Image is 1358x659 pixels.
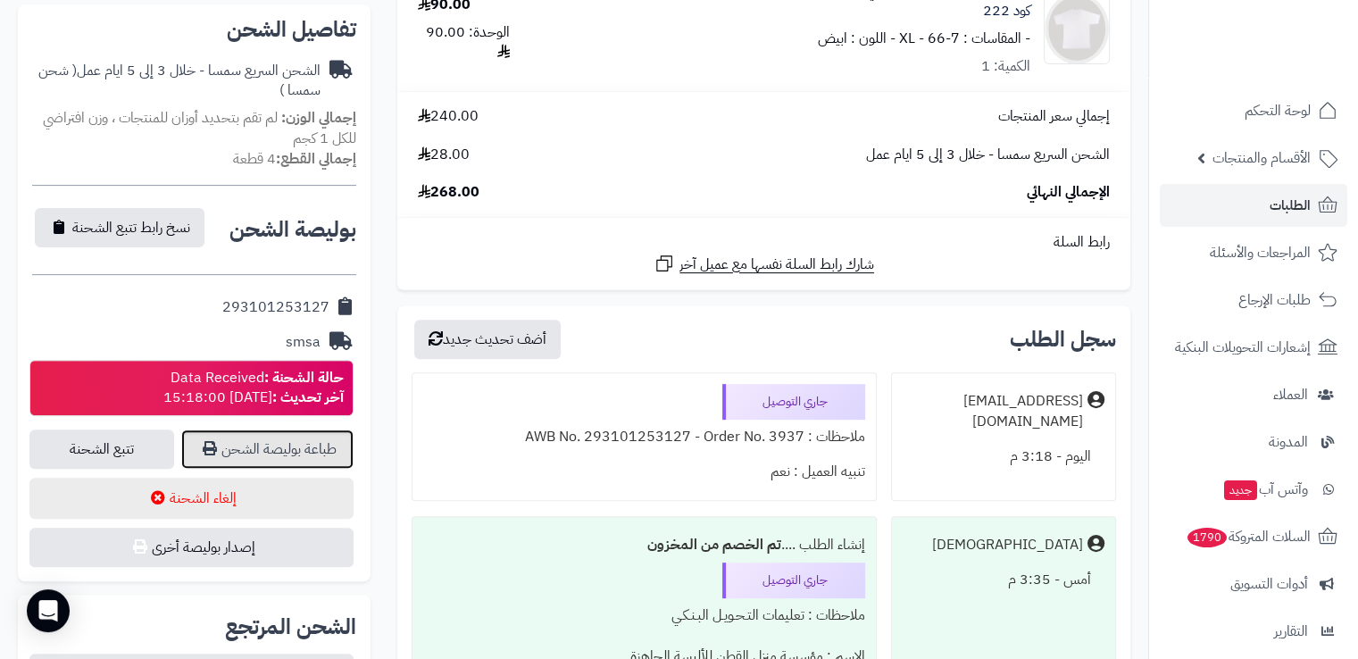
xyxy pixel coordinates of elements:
[1237,50,1341,88] img: logo-2.png
[1238,288,1311,313] span: طلبات الإرجاع
[281,107,356,129] strong: إجمالي الوزن:
[418,22,509,63] div: الوحدة: 90.00
[1212,146,1311,171] span: الأقسام والمنتجات
[27,589,70,632] div: Open Intercom Messenger
[181,430,354,469] a: طباعة بوليصة الشحن
[38,60,321,102] span: ( شحن سمسا )
[225,616,356,638] h2: الشحن المرتجع
[1224,480,1257,500] span: جديد
[722,384,865,420] div: جاري التوصيل
[903,391,1083,432] div: [EMAIL_ADDRESS][DOMAIN_NAME]
[32,19,356,40] h2: تفاصيل الشحن
[1245,98,1311,123] span: لوحة التحكم
[1160,373,1347,416] a: العملاء
[818,28,896,49] small: - اللون : ابيض
[1270,193,1311,218] span: الطلبات
[1160,231,1347,274] a: المراجعات والأسئلة
[1175,335,1311,360] span: إشعارات التحويلات البنكية
[903,439,1104,474] div: اليوم - 3:18 م
[418,182,479,203] span: 268.00
[1269,430,1308,455] span: المدونة
[43,107,356,149] span: لم تقم بتحديد أوزان للمنتجات ، وزن افتراضي للكل 1 كجم
[1210,240,1311,265] span: المراجعات والأسئلة
[1187,528,1227,547] span: 1790
[423,455,865,489] div: تنبيه العميل : نعم
[1274,619,1308,644] span: التقارير
[1010,329,1116,350] h3: سجل الطلب
[1160,279,1347,321] a: طلبات الإرجاع
[414,320,561,359] button: أضف تحديث جديد
[1160,610,1347,653] a: التقارير
[1273,382,1308,407] span: العملاء
[72,217,190,238] span: نسخ رابط تتبع الشحنة
[1027,182,1110,203] span: الإجمالي النهائي
[1222,477,1308,502] span: وآتس آب
[163,368,344,409] div: Data Received [DATE] 15:18:00
[32,61,321,102] div: الشحن السريع سمسا - خلال 3 إلى 5 ايام عمل
[932,535,1083,555] div: [DEMOGRAPHIC_DATA]
[264,367,344,388] strong: حالة الشحنة :
[1230,571,1308,596] span: أدوات التسويق
[647,534,781,555] b: تم الخصم من المخزون
[404,232,1123,253] div: رابط السلة
[1160,421,1347,463] a: المدونة
[1186,524,1311,549] span: السلات المتروكة
[29,430,174,469] a: تتبع الشحنة
[272,387,344,408] strong: آخر تحديث :
[722,563,865,598] div: جاري التوصيل
[1160,326,1347,369] a: إشعارات التحويلات البنكية
[29,478,354,519] button: إلغاء الشحنة
[1160,515,1347,558] a: السلات المتروكة1790
[866,145,1110,165] span: الشحن السريع سمسا - خلال 3 إلى 5 ايام عمل
[35,208,204,247] button: نسخ رابط تتبع الشحنة
[1160,563,1347,605] a: أدوات التسويق
[423,528,865,563] div: إنشاء الطلب ....
[423,420,865,455] div: ملاحظات : AWB No. 293101253127 - Order No. 3937
[679,254,874,275] span: شارك رابط السلة نفسها مع عميل آخر
[222,297,329,318] div: 293101253127
[29,528,354,567] button: إصدار بوليصة أخرى
[903,563,1104,597] div: أمس - 3:35 م
[229,219,356,240] h2: بوليصة الشحن
[276,148,356,170] strong: إجمالي القطع:
[286,332,321,353] div: smsa
[418,106,479,127] span: 240.00
[981,56,1030,77] div: الكمية: 1
[1160,468,1347,511] a: وآتس آبجديد
[1160,89,1347,132] a: لوحة التحكم
[899,28,1030,49] small: - المقاسات : XL - 66-7
[418,145,470,165] span: 28.00
[998,106,1110,127] span: إجمالي سعر المنتجات
[1160,184,1347,227] a: الطلبات
[233,148,356,170] small: 4 قطعة
[654,253,874,275] a: شارك رابط السلة نفسها مع عميل آخر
